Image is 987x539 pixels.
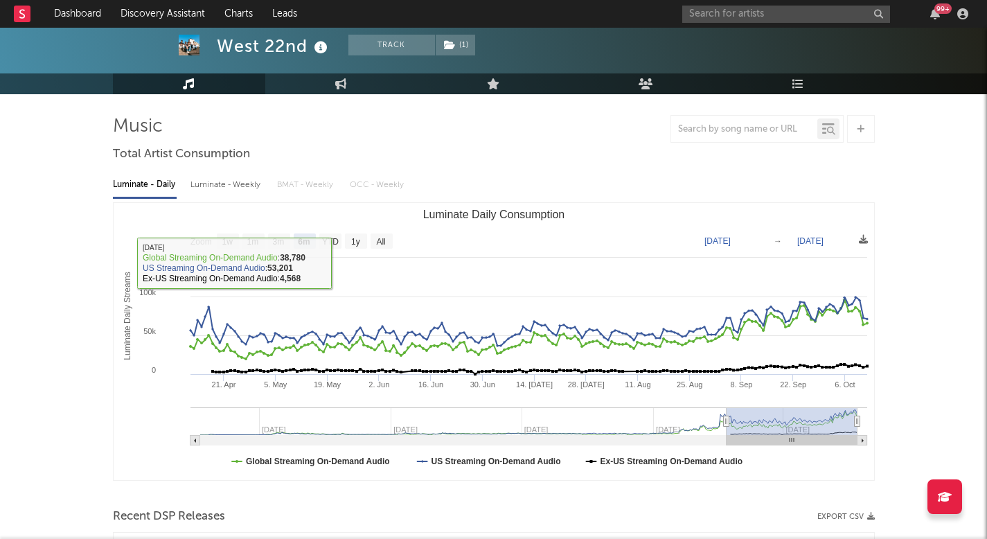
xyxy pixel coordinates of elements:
text: US Streaming On-Demand Audio [431,457,560,466]
text: 22. Sep [780,380,806,389]
span: Total Artist Consumption [113,146,250,163]
text: Luminate Daily Consumption [423,209,564,220]
text: 1y [351,237,360,247]
text: → [774,236,782,246]
text: Zoom [190,237,212,247]
text: 6. Oct [835,380,855,389]
text: 8. Sep [730,380,752,389]
span: Recent DSP Releases [113,509,225,525]
text: Global Streaming On-Demand Audio [246,457,390,466]
text: 28. [DATE] [567,380,604,389]
button: Export CSV [817,513,875,521]
text: 1m [247,237,258,247]
text: All [376,237,385,247]
input: Search by song name or URL [671,124,817,135]
text: 0 [151,366,155,374]
span: ( 1 ) [435,35,476,55]
button: Track [348,35,435,55]
svg: Luminate Daily Consumption [114,203,874,480]
div: Luminate - Daily [113,173,177,197]
text: 100k [139,288,156,297]
input: Search for artists [682,6,890,23]
text: YTD [321,237,338,247]
text: 1w [222,237,233,247]
text: 11. Aug [625,380,650,389]
div: Luminate - Weekly [190,173,263,197]
text: 14. [DATE] [516,380,553,389]
div: 99 + [934,3,952,14]
text: 50k [143,327,156,335]
div: West 22nd [217,35,331,58]
text: 5. May [264,380,287,389]
text: 25. Aug [677,380,702,389]
text: Ex-US Streaming On-Demand Audio [600,457,743,466]
text: 6m [298,237,310,247]
text: 21. Apr [211,380,235,389]
text: 16. Jun [418,380,443,389]
text: 3m [272,237,284,247]
button: 99+ [930,8,940,19]
text: [DATE] [797,236,824,246]
text: [DATE] [704,236,731,246]
button: (1) [436,35,475,55]
text: 19. May [313,380,341,389]
text: 30. Jun [470,380,495,389]
text: Luminate Daily Streams [122,272,132,360]
text: 2. Jun [368,380,389,389]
